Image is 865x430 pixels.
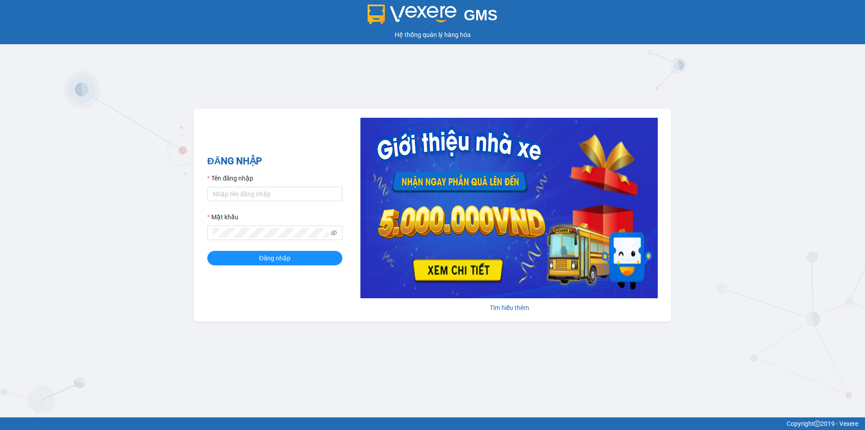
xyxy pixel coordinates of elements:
span: copyright [814,421,820,427]
label: Mật khẩu [207,212,238,222]
button: Đăng nhập [207,251,342,265]
img: logo 2 [368,5,457,24]
input: Tên đăng nhập [207,187,342,201]
span: Đăng nhập [259,253,291,263]
a: GMS [368,14,498,21]
input: Mật khẩu [213,228,329,238]
h2: ĐĂNG NHẬP [207,154,342,169]
div: Hệ thống quản lý hàng hóa [2,30,863,40]
span: GMS [464,7,497,23]
div: Tìm hiểu thêm [360,303,658,313]
label: Tên đăng nhập [207,173,253,183]
div: Copyright 2019 - Vexere [7,419,858,429]
span: eye-invisible [331,230,337,236]
img: banner-0 [360,118,658,298]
